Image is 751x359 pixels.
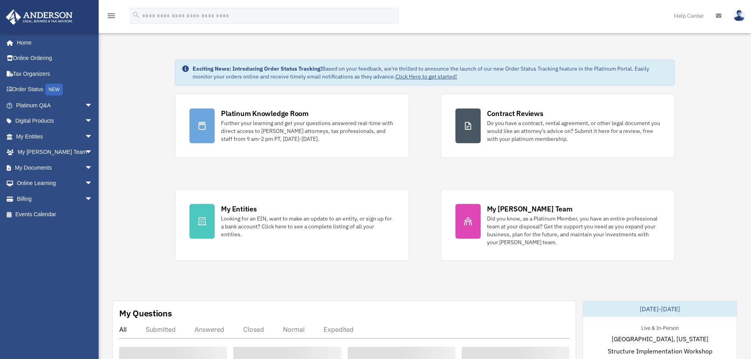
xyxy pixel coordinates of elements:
i: menu [107,11,116,21]
div: Expedited [324,325,354,333]
div: Platinum Knowledge Room [221,108,309,118]
span: [GEOGRAPHIC_DATA], [US_STATE] [612,334,708,344]
span: arrow_drop_down [85,113,101,129]
div: All [119,325,127,333]
a: Billingarrow_drop_down [6,191,105,207]
a: Platinum Knowledge Room Further your learning and get your questions answered real-time with dire... [175,94,409,158]
a: My Entitiesarrow_drop_down [6,129,105,144]
div: Do you have a contract, rental agreement, or other legal document you would like an attorney's ad... [487,119,660,143]
div: Further your learning and get your questions answered real-time with direct access to [PERSON_NAM... [221,119,394,143]
span: Structure Implementation Workshop [608,346,712,356]
span: arrow_drop_down [85,129,101,145]
div: My Questions [119,307,172,319]
div: Based on your feedback, we're thrilled to announce the launch of our new Order Status Tracking fe... [193,65,668,80]
a: My [PERSON_NAME] Teamarrow_drop_down [6,144,105,160]
i: search [132,11,140,19]
div: Answered [195,325,224,333]
div: Submitted [146,325,176,333]
a: Online Learningarrow_drop_down [6,176,105,191]
a: Contract Reviews Do you have a contract, rental agreement, or other legal document you would like... [441,94,675,158]
span: arrow_drop_down [85,176,101,192]
a: My [PERSON_NAME] Team Did you know, as a Platinum Member, you have an entire professional team at... [441,189,675,261]
img: Anderson Advisors Platinum Portal [4,9,75,25]
a: Home [6,35,101,50]
div: My Entities [221,204,257,214]
span: arrow_drop_down [85,97,101,114]
a: Tax Organizers [6,66,105,82]
a: menu [107,14,116,21]
div: Contract Reviews [487,108,543,118]
strong: Exciting News: Introducing Order Status Tracking! [193,65,322,72]
a: Click Here to get started! [395,73,457,80]
a: Order StatusNEW [6,82,105,98]
div: Looking for an EIN, want to make an update to an entity, or sign up for a bank account? Click her... [221,215,394,238]
a: Platinum Q&Aarrow_drop_down [6,97,105,113]
span: arrow_drop_down [85,160,101,176]
span: arrow_drop_down [85,144,101,161]
div: [DATE]-[DATE] [583,301,737,317]
a: Digital Productsarrow_drop_down [6,113,105,129]
div: Live & In-Person [635,323,685,331]
div: Closed [243,325,264,333]
div: Did you know, as a Platinum Member, you have an entire professional team at your disposal? Get th... [487,215,660,246]
div: Normal [283,325,305,333]
a: Events Calendar [6,207,105,223]
img: User Pic [733,10,745,21]
div: My [PERSON_NAME] Team [487,204,573,214]
a: Online Ordering [6,50,105,66]
a: My Entities Looking for an EIN, want to make an update to an entity, or sign up for a bank accoun... [175,189,409,261]
span: arrow_drop_down [85,191,101,207]
div: NEW [45,84,63,95]
a: My Documentsarrow_drop_down [6,160,105,176]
